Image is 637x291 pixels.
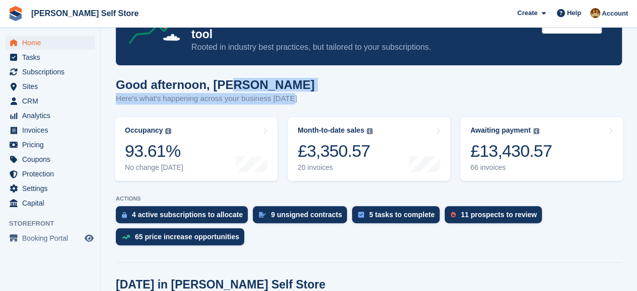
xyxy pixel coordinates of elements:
[567,8,581,18] span: Help
[533,128,539,134] img: icon-info-grey-7440780725fd019a000dd9b08b2336e03edf1995a4989e88bcd33f0948082b44.svg
[132,211,243,219] div: 4 active subscriptions to allocate
[22,50,83,64] span: Tasks
[5,50,95,64] a: menu
[83,232,95,244] a: Preview store
[590,8,600,18] img: Tom Kingston
[125,126,163,135] div: Occupancy
[298,141,373,161] div: £3,350.57
[8,6,23,21] img: stora-icon-8386f47178a22dfd0bd8f6a31ec36ba5ce8667c1dd55bd0f319d3a0aa187defe.svg
[470,163,552,172] div: 66 invoices
[253,206,352,228] a: 9 unsigned contracts
[22,94,83,108] span: CRM
[460,117,623,181] a: Awaiting payment £13,430.57 66 invoices
[369,211,435,219] div: 5 tasks to complete
[5,94,95,108] a: menu
[27,5,143,22] a: [PERSON_NAME] Self Store
[5,181,95,196] a: menu
[116,93,315,105] p: Here's what's happening across your business [DATE]
[352,206,445,228] a: 5 tasks to complete
[22,36,83,50] span: Home
[470,141,552,161] div: £13,430.57
[116,196,622,202] p: ACTIONS
[5,231,95,245] a: menu
[115,117,277,181] a: Occupancy 93.61% No change [DATE]
[445,206,547,228] a: 11 prospects to review
[271,211,342,219] div: 9 unsigned contracts
[9,219,100,229] span: Storefront
[22,167,83,181] span: Protection
[451,212,456,218] img: prospect-51fa495bee0391a8d652442698ab0144808aea92771e9ea1ae160a38d050c398.svg
[22,79,83,93] span: Sites
[5,36,95,50] a: menu
[116,206,253,228] a: 4 active subscriptions to allocate
[5,109,95,123] a: menu
[5,65,95,79] a: menu
[298,126,364,135] div: Month-to-date sales
[5,196,95,210] a: menu
[135,233,239,241] div: 65 price increase opportunities
[288,117,450,181] a: Month-to-date sales £3,350.57 20 invoices
[116,78,315,91] h1: Good afternoon, [PERSON_NAME]
[122,212,127,218] img: active_subscription_to_allocate_icon-d502201f5373d7db506a760aba3b589e785aa758c864c3986d89f69b8ff3...
[122,235,130,239] img: price_increase_opportunities-93ffe204e8149a01c8c9dc8f82e8f89637d9d84a8eef4429ea346261dce0b2c0.svg
[125,141,183,161] div: 93.61%
[116,228,249,250] a: 65 price increase opportunities
[5,167,95,181] a: menu
[5,79,95,93] a: menu
[5,152,95,166] a: menu
[5,123,95,137] a: menu
[22,123,83,137] span: Invoices
[22,196,83,210] span: Capital
[165,128,171,134] img: icon-info-grey-7440780725fd019a000dd9b08b2336e03edf1995a4989e88bcd33f0948082b44.svg
[5,138,95,152] a: menu
[22,152,83,166] span: Coupons
[259,212,266,218] img: contract_signature_icon-13c848040528278c33f63329250d36e43548de30e8caae1d1a13099fd9432cc5.svg
[22,181,83,196] span: Settings
[517,8,537,18] span: Create
[22,231,83,245] span: Booking Portal
[461,211,537,219] div: 11 prospects to review
[125,163,183,172] div: No change [DATE]
[22,65,83,79] span: Subscriptions
[470,126,531,135] div: Awaiting payment
[191,42,534,53] p: Rooted in industry best practices, but tailored to your subscriptions.
[602,9,628,19] span: Account
[22,109,83,123] span: Analytics
[22,138,83,152] span: Pricing
[358,212,364,218] img: task-75834270c22a3079a89374b754ae025e5fb1db73e45f91037f5363f120a921f8.svg
[367,128,373,134] img: icon-info-grey-7440780725fd019a000dd9b08b2336e03edf1995a4989e88bcd33f0948082b44.svg
[298,163,373,172] div: 20 invoices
